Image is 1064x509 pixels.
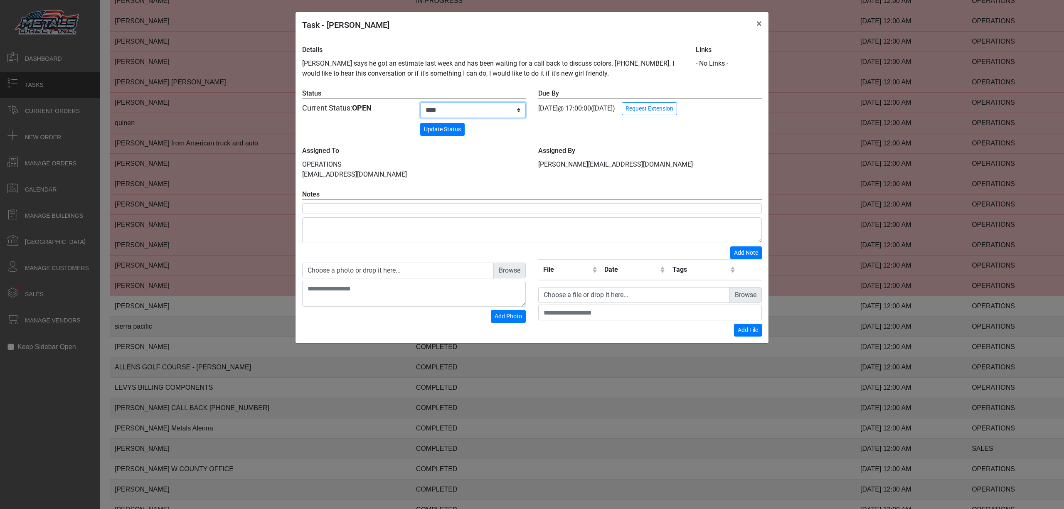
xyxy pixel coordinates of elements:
div: OPERATIONS [EMAIL_ADDRESS][DOMAIN_NAME] [296,146,532,180]
label: Assigned By [538,146,762,156]
label: Notes [302,189,762,200]
span: Request Extension [626,105,673,112]
div: Current Status: [302,102,408,113]
button: Close [750,12,768,35]
label: Assigned To [302,146,526,156]
div: - No Links - [696,59,762,69]
button: Add Photo [491,310,526,323]
label: Links [696,45,762,55]
button: Update Status [420,123,465,136]
label: Details [302,45,683,55]
span: Add Note [734,249,758,256]
div: [PERSON_NAME][EMAIL_ADDRESS][DOMAIN_NAME] [532,146,768,180]
th: Remove [738,260,762,280]
div: Date [604,265,658,275]
label: Status [302,89,526,99]
div: [PERSON_NAME] says he got an estimate last week and has been waiting for a call back to discuss c... [296,45,690,79]
button: Add Note [730,246,762,259]
span: @ 17:00:00 [558,104,591,112]
button: Request Extension [622,102,677,115]
div: Tags [672,265,728,275]
strong: OPEN [352,103,372,112]
button: Add File [734,324,762,337]
div: File [543,265,590,275]
span: Add File [738,327,758,333]
span: Update Status [424,126,461,133]
h5: Task - [PERSON_NAME] [302,19,389,31]
div: [DATE] ([DATE]) [538,89,762,115]
label: Due By [538,89,762,99]
span: Add Photo [495,313,522,320]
